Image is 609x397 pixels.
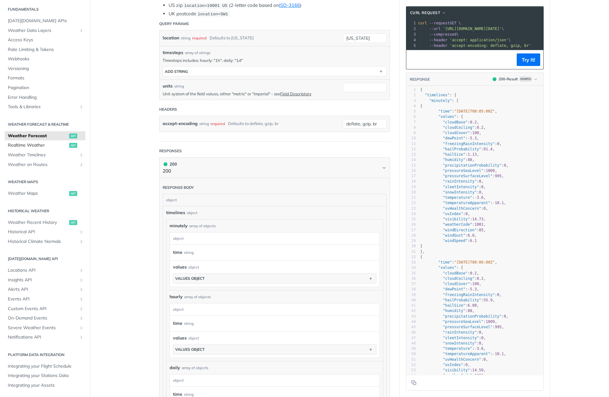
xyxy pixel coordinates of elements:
[406,157,416,163] div: 14
[418,21,461,25] span: GET \
[420,222,486,227] span: : ,
[443,120,468,124] span: "cloudBase"
[468,152,477,157] span: 1.13
[5,333,85,342] a: Notifications APIShow subpages for Notifications API
[406,206,416,211] div: 23
[163,58,387,63] p: Timesteps includes: hourly: "1h", daily: "1d"
[5,304,85,314] a: Custom Events APIShow subpages for Custom Events API
[409,76,430,83] button: RESPONSE
[173,248,182,257] label: time
[477,276,484,281] span: 0.2
[8,94,84,101] span: Error Handling
[420,114,463,119] span: : {
[443,212,463,216] span: "uvIndex"
[443,233,465,238] span: "windGust"
[479,179,481,183] span: 0
[163,161,177,168] div: 200
[5,323,85,333] a: Severe Weather EventsShow subpages for Severe Weather Events
[470,271,477,275] span: 0.2
[420,174,504,178] span: : ,
[454,109,495,113] span: "[DATE]T08:05:00Z"
[5,371,85,380] a: Integrating your Stations Data
[519,77,532,82] span: Example
[406,222,416,227] div: 26
[443,287,465,291] span: "dewPoint"
[406,217,416,222] div: 25
[484,147,493,151] span: 91.4
[5,237,85,246] a: Historical Climate NormalsShow subpages for Historical Climate Normals
[443,222,472,227] span: "weatherCode"
[486,168,495,173] span: 1009
[472,217,484,221] span: 14.73
[420,93,457,97] span: : {
[5,294,85,304] a: Events APIShow subpages for Events API
[8,47,84,53] span: Rate Limiting & Tokens
[406,195,416,200] div: 21
[79,239,84,244] button: Show subpages for Historical Climate Normals
[79,306,84,311] button: Show subpages for Custom Events API
[406,120,416,125] div: 7
[279,2,300,8] a: ISO-3166
[163,168,177,175] p: 200
[8,373,84,379] span: Integrating your Stations Data
[8,382,84,389] span: Integrating your Assets
[406,136,416,141] div: 10
[450,43,531,48] span: 'accept-encoding: deflate, gzip, br'
[173,264,187,270] span: values
[495,201,504,205] span: 10.1
[477,125,484,130] span: 0.2
[163,194,385,206] div: object
[184,248,194,257] div: string
[5,73,85,83] a: Formats
[79,28,84,33] button: Show subpages for Weather Data Layers
[163,33,179,43] label: location
[420,147,495,151] span: : ,
[420,217,486,221] span: : ,
[420,276,486,281] span: : ,
[8,152,77,158] span: Weather Timelines
[8,56,84,62] span: Webhooks
[8,296,77,302] span: Events API
[443,201,490,205] span: "temperatureApparent"
[5,141,85,150] a: Realtime Weatherget
[187,210,197,216] div: object
[79,268,84,273] button: Show subpages for Locations API
[493,201,495,205] span: -
[79,153,84,158] button: Show subpages for Weather Timelines
[420,163,509,168] span: : ,
[5,275,85,285] a: Insights APIShow subpages for Insights API
[280,91,311,96] a: Field Descriptors
[198,12,228,17] span: location=SW1
[192,33,206,43] div: required
[8,325,77,331] span: Severe Weather Events
[175,276,205,281] div: values object
[493,77,496,81] span: 200
[420,98,459,103] span: : [
[184,3,227,8] span: location=10001 US
[8,363,84,369] span: Integrating your Flight Schedule
[406,114,416,119] div: 6
[490,76,540,82] button: 200200-ResultExample
[5,179,85,185] h2: Weather Maps
[420,212,470,216] span: : ,
[5,64,85,73] a: Versioning
[406,233,416,238] div: 28
[406,211,416,217] div: 24
[406,271,416,276] div: 35
[8,190,68,197] span: Weather Maps
[8,229,77,235] span: Historical API
[420,201,506,205] span: : ,
[163,119,198,128] label: accept-encoding
[211,119,225,128] div: required
[5,131,85,141] a: Weather Forecastget
[454,260,495,264] span: "[DATE]T08:06:00Z"
[443,217,470,221] span: "visibility"
[406,163,416,168] div: 15
[159,148,182,154] div: Responses
[170,223,188,229] span: minutely
[406,93,416,98] div: 2
[443,158,465,162] span: "humidity"
[443,239,468,243] span: "windSpeed"
[429,21,450,25] span: --request
[166,209,185,216] span: timelines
